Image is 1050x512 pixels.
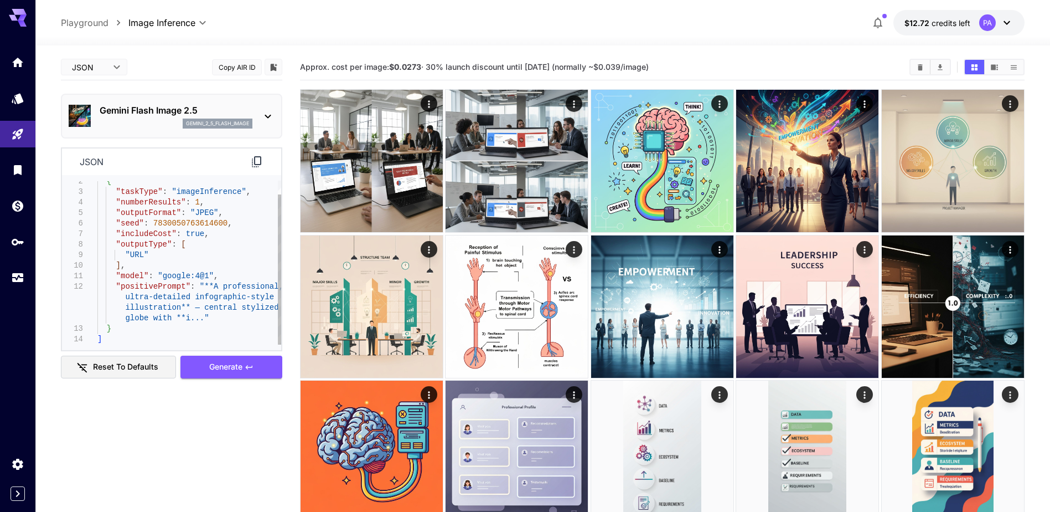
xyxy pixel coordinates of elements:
span: illustration** — central stylized [125,303,278,312]
div: Actions [711,386,728,403]
span: : [177,229,181,238]
span: : [190,282,195,291]
p: Gemini Flash Image 2.5 [100,104,252,117]
div: Actions [857,95,873,112]
span: , [204,229,209,238]
span: , [218,208,223,217]
b: $0.0273 [389,62,421,71]
img: Z [446,90,588,232]
span: , [214,272,218,280]
span: "imageInference" [172,187,246,196]
span: "includeCost" [116,229,176,238]
span: : [148,272,153,280]
div: Actions [1002,386,1018,403]
span: "URL" [125,250,148,259]
img: 2Q== [301,235,443,378]
div: Clear ImagesDownload All [909,59,951,75]
span: : [172,240,176,249]
span: $12.72 [904,18,932,28]
img: Z [301,90,443,232]
div: Actions [711,95,728,112]
div: Actions [421,241,437,258]
span: 1 [195,198,199,207]
button: $12.72085PA [893,10,1025,35]
span: 7830050763614600 [153,219,227,228]
button: Reset to defaults [61,356,176,378]
nav: breadcrumb [61,16,128,29]
span: "taskType" [116,187,162,196]
span: : [162,187,167,196]
span: Generate [209,360,242,374]
button: Show images in list view [1004,60,1023,74]
div: 13 [62,324,83,334]
span: "outputType" [116,240,172,249]
span: , [227,219,232,228]
button: Copy AIR ID [212,59,262,75]
div: Playground [11,127,24,141]
div: Wallet [11,199,24,213]
img: 9k= [882,235,1024,378]
span: "JPEG" [190,208,218,217]
img: 9k= [736,235,878,378]
span: "positivePrompt" [116,282,190,291]
span: : [144,219,148,228]
div: Actions [421,386,437,403]
button: Generate [180,356,282,378]
div: 8 [62,239,83,250]
span: "model" [116,272,148,280]
div: 14 [62,334,83,345]
span: "**A professional, [200,282,283,291]
div: Actions [566,95,583,112]
img: 2Q== [882,90,1024,232]
p: json [80,155,104,168]
span: , [121,261,125,270]
span: Approx. cost per image: · 30% launch discount until [DATE] (normally ~$0.039/image) [300,62,649,71]
span: ] [97,335,102,344]
div: Home [11,55,24,69]
div: 3 [62,187,83,197]
span: true [185,229,204,238]
img: 9k= [591,235,733,378]
div: Actions [711,241,728,258]
div: Show images in grid viewShow images in video viewShow images in list view [964,59,1025,75]
button: Expand sidebar [11,487,25,501]
div: Actions [566,241,583,258]
span: } [107,324,111,333]
span: [ [181,240,185,249]
div: Actions [857,386,873,403]
div: 9 [62,250,83,260]
div: Actions [857,241,873,258]
img: Z [591,90,733,232]
button: Clear Images [911,60,930,74]
span: , [200,198,204,207]
span: { [107,177,111,186]
span: credits left [932,18,970,28]
div: Library [11,163,24,177]
div: Usage [11,271,24,285]
button: Download All [930,60,950,74]
div: Actions [1002,241,1018,258]
span: "seed" [116,219,143,228]
div: 2 [62,176,83,187]
span: , [246,187,251,196]
span: "numberResults" [116,198,185,207]
button: Show images in grid view [965,60,984,74]
div: Settings [11,457,24,471]
span: globe with **i..." [125,314,209,322]
div: 4 [62,197,83,208]
div: 12 [62,281,83,292]
a: Playground [61,16,108,29]
span: : [185,198,190,207]
div: 10 [62,260,83,271]
div: 5 [62,208,83,218]
div: 7 [62,229,83,239]
span: "google:4@1" [158,272,214,280]
div: Actions [1002,95,1018,112]
span: Image Inference [128,16,195,29]
div: Actions [421,95,437,112]
div: 11 [62,271,83,281]
span: JSON [72,62,106,73]
img: 9k= [736,90,878,232]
